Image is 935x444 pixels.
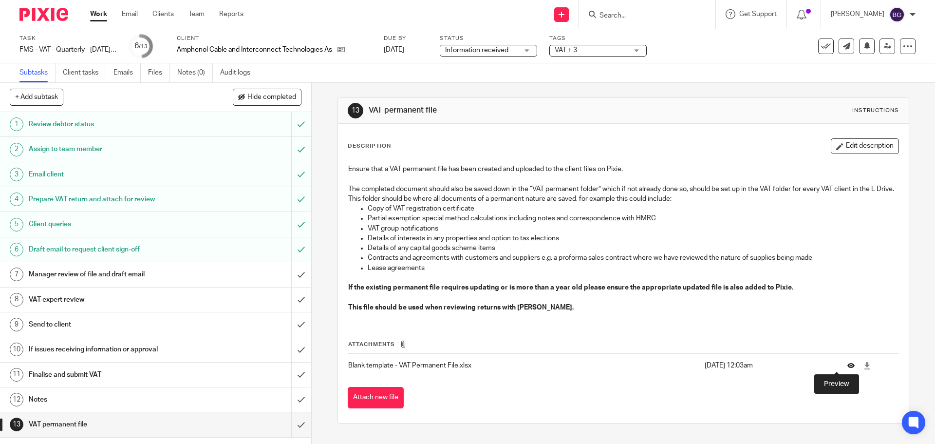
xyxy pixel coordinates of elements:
[368,263,898,273] p: Lease agreements
[10,318,23,331] div: 9
[445,47,508,54] span: Information received
[368,253,898,263] p: Contracts and agreements with customers and suppliers e.g. a proforma sales contract where we hav...
[29,317,197,332] h1: Send to client
[369,105,644,116] h1: VAT permanent file
[10,218,23,232] div: 5
[863,361,871,370] a: Download
[384,35,428,42] label: Due by
[29,292,197,307] h1: VAT expert review
[440,35,537,42] label: Status
[10,168,23,181] div: 3
[10,343,23,356] div: 10
[368,224,898,233] p: VAT group notifications
[348,174,898,204] p: The completed document should also be saved down in the “VAT permanent folder” which if not alrea...
[113,63,141,82] a: Emails
[148,63,170,82] a: Files
[889,7,905,22] img: svg%3E
[852,107,899,115] div: Instructions
[29,217,197,232] h1: Client queries
[348,304,574,311] strong: This file should be used when reviewing returns with [PERSON_NAME].
[10,368,23,382] div: 11
[29,392,197,407] h1: Notes
[134,40,148,52] div: 6
[19,63,56,82] a: Subtasks
[348,284,793,291] strong: If the existing permanent file requires updating or is more than a year old please ensure the app...
[29,167,197,182] h1: Email client
[220,63,258,82] a: Audit logs
[368,213,898,223] p: Partial exemption special method calculations including notes and correspondence with HMRC
[10,418,23,431] div: 13
[29,367,197,382] h1: Finalise and submit VAT
[10,117,23,131] div: 1
[19,8,68,21] img: Pixie
[29,192,197,207] h1: Prepare VAT return and attach for review
[19,35,117,42] label: Task
[348,103,363,118] div: 13
[90,9,107,19] a: Work
[29,242,197,257] h1: Draft email to request client sign-off
[368,233,898,243] p: Details of interests in any properties and option to tax elections
[177,35,372,42] label: Client
[29,267,197,282] h1: Manager review of file and draft email
[831,9,884,19] p: [PERSON_NAME]
[739,11,777,18] span: Get Support
[10,268,23,281] div: 7
[19,45,117,55] div: FMS - VAT - Quarterly - [DATE] - [DATE]
[348,342,395,347] span: Attachments
[705,361,833,370] p: [DATE] 12:03am
[29,417,197,432] h1: VAT permanent file
[139,44,148,49] small: /13
[177,63,213,82] a: Notes (0)
[29,142,197,156] h1: Assign to team member
[29,342,197,357] h1: If issues receiving information or approval
[598,12,686,20] input: Search
[122,9,138,19] a: Email
[348,142,391,150] p: Description
[384,46,404,53] span: [DATE]
[10,243,23,256] div: 6
[368,243,898,253] p: Details of any capital goods scheme items
[549,35,647,42] label: Tags
[10,393,23,406] div: 12
[555,47,577,54] span: VAT + 3
[348,361,699,370] p: Blank template - VAT Permanent File.xlsx
[188,9,205,19] a: Team
[348,164,898,174] p: Ensure that a VAT permanent file has been created and uploaded to the client files on Pixie.
[10,193,23,206] div: 4
[10,89,63,105] button: + Add subtask
[19,45,117,55] div: FMS - VAT - Quarterly - May - July, 2025
[29,117,197,132] h1: Review debtor status
[247,94,296,101] span: Hide completed
[831,138,899,154] button: Edit description
[10,143,23,156] div: 2
[63,63,106,82] a: Client tasks
[368,204,898,213] p: Copy of VAT registration certificate
[233,89,301,105] button: Hide completed
[10,293,23,307] div: 8
[219,9,243,19] a: Reports
[177,45,333,55] p: Amphenol Cable and Interconnect Technologies Asia Pacific Ltd
[152,9,174,19] a: Clients
[348,387,404,409] button: Attach new file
